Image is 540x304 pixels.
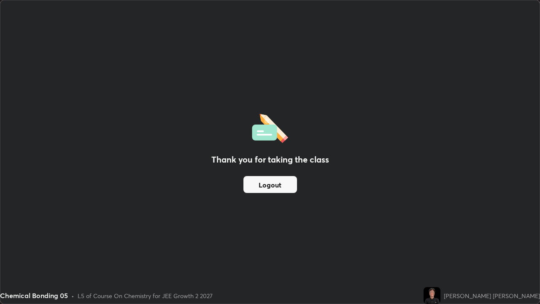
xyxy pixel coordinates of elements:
h2: Thank you for taking the class [211,153,329,166]
div: • [71,291,74,300]
img: offlineFeedback.1438e8b3.svg [252,111,288,143]
div: [PERSON_NAME] [PERSON_NAME] [444,291,540,300]
button: Logout [243,176,297,193]
div: L5 of Course On Chemistry for JEE Growth 2 2027 [78,291,213,300]
img: 40b537e17f824c218519f48a3931a8a5.jpg [424,287,440,304]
